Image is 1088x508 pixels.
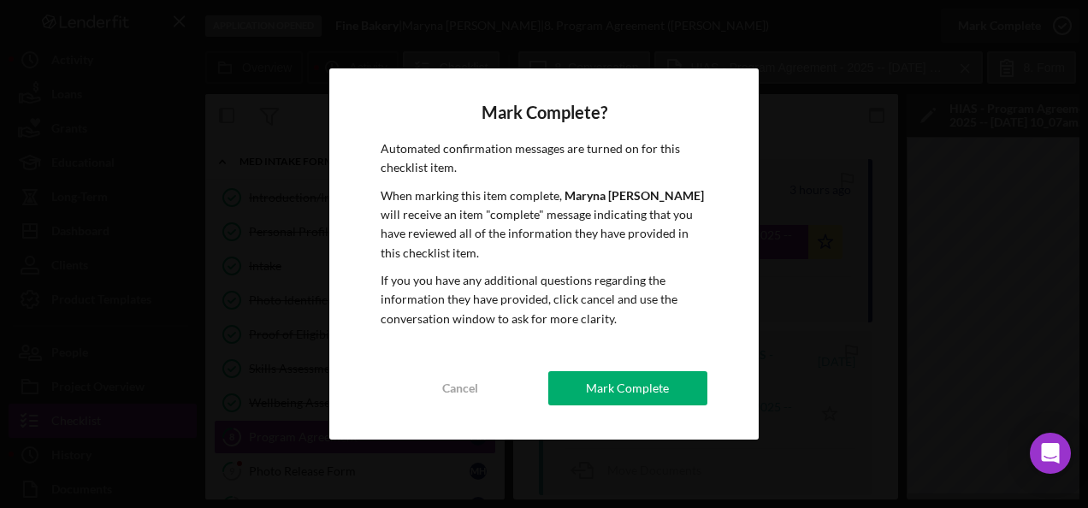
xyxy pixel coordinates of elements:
div: Cancel [442,371,478,405]
p: When marking this item complete, will receive an item "complete" message indicating that you have... [381,186,707,263]
div: Open Intercom Messenger [1030,433,1071,474]
h4: Mark Complete? [381,103,707,122]
div: Mark Complete [586,371,669,405]
p: If you you have any additional questions regarding the information they have provided, click canc... [381,271,707,328]
b: Maryna [PERSON_NAME] [565,188,704,203]
button: Cancel [381,371,540,405]
p: Automated confirmation messages are turned on for this checklist item. [381,139,707,178]
button: Mark Complete [548,371,707,405]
